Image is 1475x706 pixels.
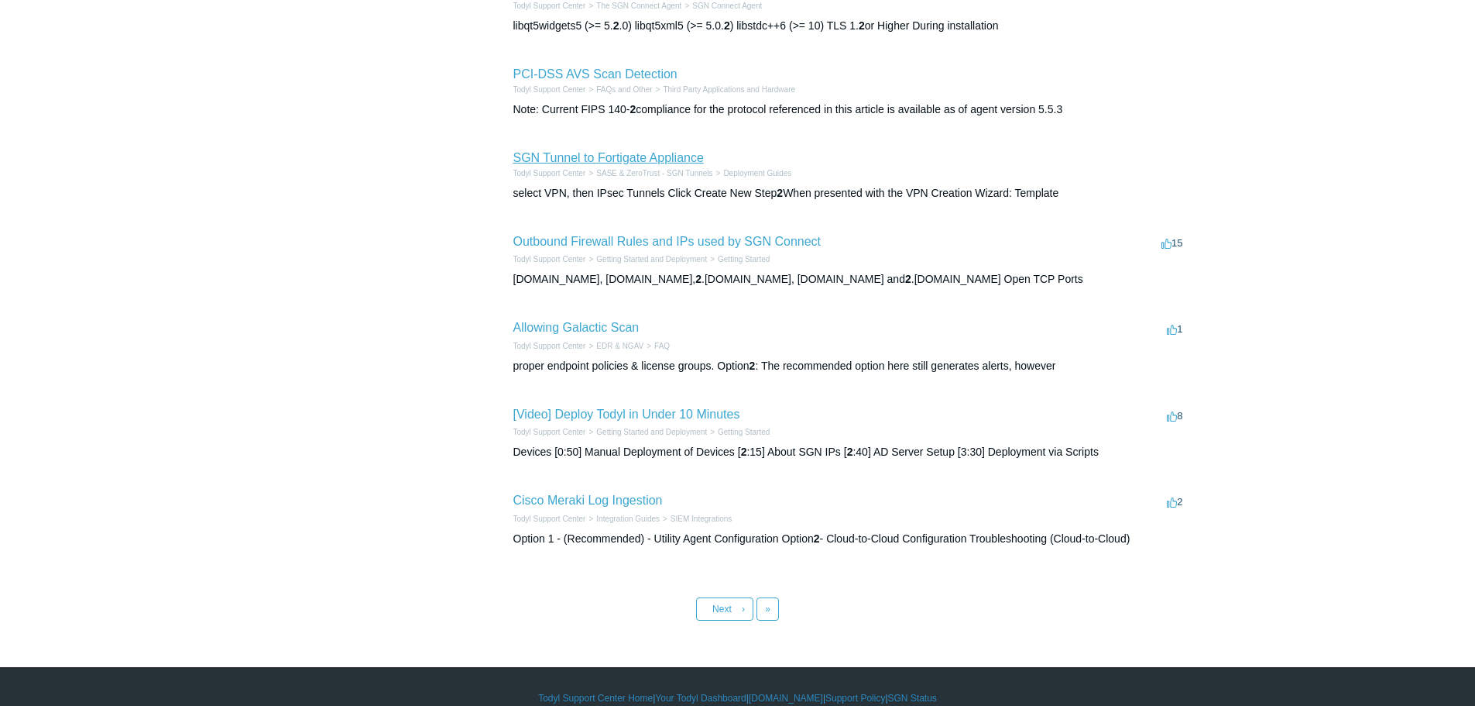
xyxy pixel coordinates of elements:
[643,340,670,352] li: FAQ
[585,253,707,265] li: Getting Started and Deployment
[596,85,652,94] a: FAQs and Other
[695,273,701,285] em: 2
[718,428,770,436] a: Getting Started
[585,340,643,352] li: EDR & NGAV
[513,494,663,507] a: Cisco Meraki Log Ingestion
[513,253,586,265] li: Todyl Support Center
[585,167,712,179] li: SASE & ZeroTrust - SGN Tunnels
[596,255,707,263] a: Getting Started and Deployment
[513,67,677,81] a: PCI-DSS AVS Scan Detection
[905,273,911,285] em: 2
[660,513,732,525] li: SIEM Integrations
[723,169,791,177] a: Deployment Guides
[596,515,660,523] a: Integration Guides
[663,85,795,94] a: Third Party Applications and Hardware
[707,253,770,265] li: Getting Started
[596,2,681,10] a: The SGN Connect Agent
[513,255,586,263] a: Todyl Support Center
[777,187,783,199] em: 2
[513,444,1187,460] div: Devices [0:50] Manual Deployment of Devices [ :15] About SGN IPs [ :40] AD Server Setup [3:30] De...
[513,515,586,523] a: Todyl Support Center
[1161,237,1182,249] span: 15
[513,426,586,438] li: Todyl Support Center
[289,691,1187,705] div: | | | |
[718,255,770,263] a: Getting Started
[596,428,707,436] a: Getting Started and Deployment
[653,84,795,95] li: Third Party Applications and Hardware
[847,446,853,458] em: 2
[513,167,586,179] li: Todyl Support Center
[724,19,730,32] em: 2
[513,102,1187,118] div: Note: Current FIPS 140- compliance for the protocol referenced in this article is available as of...
[513,169,586,177] a: Todyl Support Center
[741,446,747,458] em: 2
[513,185,1187,201] div: select VPN, then IPsec Tunnels Click Create New Step When presented with the VPN Creation Wizard:...
[513,2,586,10] a: Todyl Support Center
[513,531,1187,547] div: Option 1 - (Recommended) - Utility Agent Configuration Option - Cloud-to-Cloud Configuration Trou...
[655,691,746,705] a: Your Todyl Dashboard
[596,342,643,350] a: EDR & NGAV
[513,271,1187,288] div: [DOMAIN_NAME], [DOMAIN_NAME], .[DOMAIN_NAME], [DOMAIN_NAME] and .[DOMAIN_NAME] Open TCP Ports
[585,426,707,438] li: Getting Started and Deployment
[742,604,745,615] span: ›
[513,321,640,334] a: Allowing Galactic Scan
[513,408,740,421] a: [Video] Deploy Todyl in Under 10 Minutes
[712,604,732,615] span: Next
[596,169,712,177] a: SASE & ZeroTrust - SGN Tunnels
[671,515,732,523] a: SIEM Integrations
[513,151,704,164] a: SGN Tunnel to Fortigate Appliance
[692,2,762,10] a: SGN Connect Agent
[1167,323,1182,335] span: 1
[888,691,937,705] a: SGN Status
[513,235,822,248] a: Outbound Firewall Rules and IPs used by SGN Connect
[765,604,770,615] span: »
[1167,496,1182,508] span: 2
[696,598,753,621] a: Next
[513,358,1187,374] div: proper endpoint policies & license groups. Option : The recommended option here still generates a...
[538,691,653,705] a: Todyl Support Center Home
[513,85,586,94] a: Todyl Support Center
[513,18,1187,34] div: libqt5widgets5 (>= 5. .0) libqt5xml5 (>= 5.0. ) libstdc++6 (>= 10) TLS 1. or Higher During instal...
[859,19,865,32] em: 2
[654,342,670,350] a: FAQ
[749,691,823,705] a: [DOMAIN_NAME]
[825,691,885,705] a: Support Policy
[585,84,652,95] li: FAQs and Other
[513,84,586,95] li: Todyl Support Center
[713,167,792,179] li: Deployment Guides
[629,103,636,115] em: 2
[1167,410,1182,422] span: 8
[513,340,586,352] li: Todyl Support Center
[750,360,756,372] em: 2
[585,513,660,525] li: Integration Guides
[814,532,820,545] em: 2
[513,342,586,350] a: Todyl Support Center
[613,19,619,32] em: 2
[513,428,586,436] a: Todyl Support Center
[707,426,770,438] li: Getting Started
[513,513,586,525] li: Todyl Support Center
